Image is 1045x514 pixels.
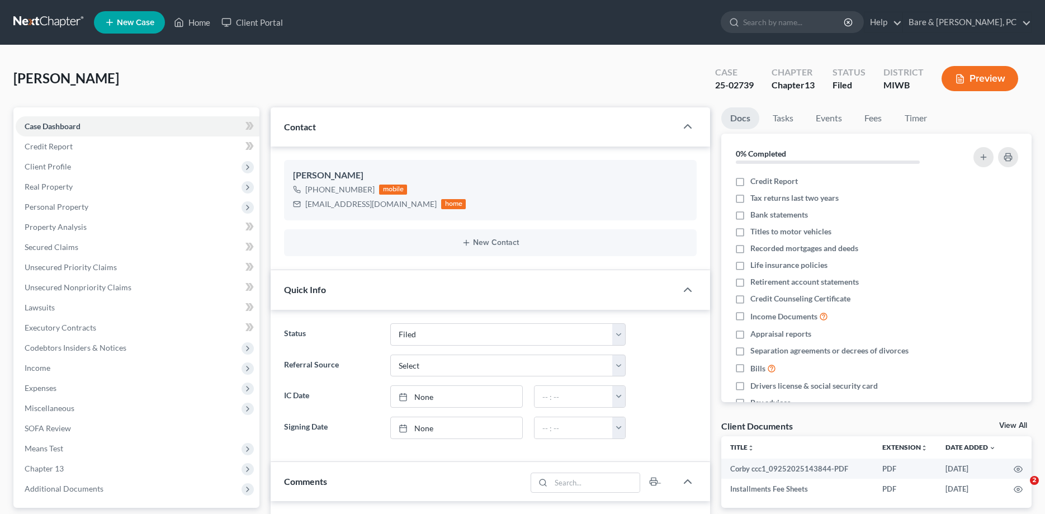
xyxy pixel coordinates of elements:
a: Timer [896,107,936,129]
a: Secured Claims [16,237,259,257]
i: expand_more [989,445,996,451]
button: New Contact [293,238,687,247]
strong: 0% Completed [736,149,786,158]
input: Search... [551,473,640,492]
a: Docs [721,107,759,129]
div: Case [715,66,754,79]
span: Income Documents [750,311,817,322]
span: Credit Report [750,176,798,187]
a: Lawsuits [16,298,259,318]
td: [DATE] [937,459,1005,479]
td: Corby ccc1_09252025143844-PDF [721,459,873,479]
label: Signing Date [278,417,384,439]
a: Credit Report [16,136,259,157]
span: Case Dashboard [25,121,81,131]
div: Client Documents [721,420,793,432]
span: Bank statements [750,209,808,220]
a: None [391,417,523,438]
a: Executory Contracts [16,318,259,338]
div: Chapter [772,79,815,92]
span: Real Property [25,182,73,191]
span: Property Analysis [25,222,87,232]
span: Credit Counseling Certificate [750,293,850,304]
button: Preview [942,66,1018,91]
span: Codebtors Insiders & Notices [25,343,126,352]
span: Titles to motor vehicles [750,226,831,237]
a: Titleunfold_more [730,443,754,451]
iframe: Intercom live chat [1007,476,1034,503]
i: unfold_more [921,445,928,451]
div: Chapter [772,66,815,79]
span: Bills [750,363,765,374]
div: Status [833,66,866,79]
input: -- : -- [535,386,613,407]
a: Fees [855,107,891,129]
div: [PHONE_NUMBER] [305,184,375,195]
span: 13 [805,79,815,90]
span: Chapter 13 [25,464,64,473]
span: Tax returns last two years [750,192,839,204]
td: PDF [873,459,937,479]
label: IC Date [278,385,384,408]
a: Help [864,12,902,32]
span: [PERSON_NAME] [13,70,119,86]
a: Extensionunfold_more [882,443,928,451]
span: Additional Documents [25,484,103,493]
span: SOFA Review [25,423,71,433]
div: home [441,199,466,209]
span: Appraisal reports [750,328,811,339]
a: Unsecured Priority Claims [16,257,259,277]
div: Filed [833,79,866,92]
a: SOFA Review [16,418,259,438]
a: Events [807,107,851,129]
td: [DATE] [937,479,1005,499]
span: Retirement account statements [750,276,859,287]
a: Property Analysis [16,217,259,237]
span: Personal Property [25,202,88,211]
span: Unsecured Nonpriority Claims [25,282,131,292]
label: Status [278,323,384,346]
i: unfold_more [748,445,754,451]
span: Recorded mortgages and deeds [750,243,858,254]
a: Home [168,12,216,32]
a: None [391,386,523,407]
span: Income [25,363,50,372]
div: [EMAIL_ADDRESS][DOMAIN_NAME] [305,199,437,210]
div: 25-02739 [715,79,754,92]
span: Contact [284,121,316,132]
a: Case Dashboard [16,116,259,136]
div: MIWB [883,79,924,92]
td: Installments Fee Sheets [721,479,873,499]
span: Pay advices [750,397,791,408]
input: -- : -- [535,417,613,438]
a: Date Added expand_more [945,443,996,451]
span: Expenses [25,383,56,393]
span: Credit Report [25,142,73,151]
span: Lawsuits [25,303,55,312]
div: mobile [379,185,407,195]
a: Tasks [764,107,802,129]
span: Comments [284,476,327,487]
span: New Case [117,18,154,27]
span: Miscellaneous [25,403,74,413]
span: Client Profile [25,162,71,171]
input: Search by name... [743,12,845,32]
span: 2 [1030,476,1039,485]
span: Unsecured Priority Claims [25,262,117,272]
span: Executory Contracts [25,323,96,332]
span: Quick Info [284,284,326,295]
div: [PERSON_NAME] [293,169,687,182]
div: District [883,66,924,79]
span: Means Test [25,444,63,453]
a: Bare & [PERSON_NAME], PC [903,12,1031,32]
span: Separation agreements or decrees of divorces [750,345,909,356]
span: Life insurance policies [750,260,828,271]
a: View All [999,422,1027,430]
span: Drivers license & social security card [750,380,878,392]
span: Secured Claims [25,242,78,252]
label: Referral Source [278,355,384,377]
td: PDF [873,479,937,499]
a: Client Portal [216,12,289,32]
a: Unsecured Nonpriority Claims [16,277,259,298]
